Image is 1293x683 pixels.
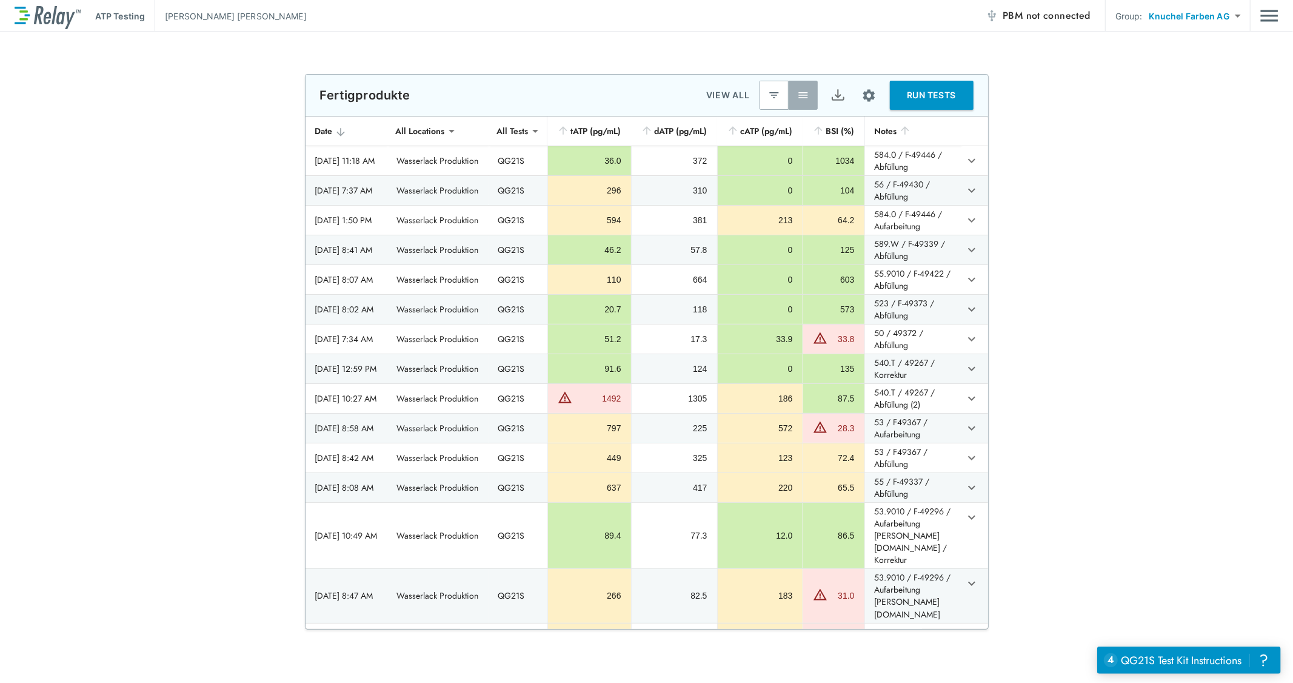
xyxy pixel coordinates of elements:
img: View All [797,89,809,101]
div: 12.0 [727,530,793,542]
td: 584.0 / F-49446 / Aufarbeitung [864,206,961,235]
div: 637 [558,482,621,494]
td: QG21S [489,176,547,205]
img: Settings Icon [861,88,877,103]
div: 0 [727,363,793,375]
div: 213 [727,214,793,226]
td: 56 / F-49430 / Abfüllung [864,176,961,205]
div: 104 [813,184,855,197]
div: [DATE] 1:50 PM [315,214,378,226]
div: 77.3 [641,530,707,542]
div: 0 [727,303,793,315]
div: [DATE] 7:34 AM [315,333,378,345]
td: QG21S [489,624,547,653]
div: 20.7 [558,303,621,315]
td: Wasserlack Produktion [387,206,489,235]
div: 296 [558,184,621,197]
td: Wasserlack Produktion [387,473,489,502]
button: Main menu [1260,4,1278,27]
img: Export Icon [830,88,846,103]
button: expand row [961,628,982,648]
img: Warning [813,420,827,434]
td: 55.9010 / F-49422 / Abfüllung [864,265,961,294]
div: All Locations [387,119,453,143]
div: 123 [727,452,793,464]
div: 65.5 [813,482,855,494]
div: [DATE] 7:37 AM [315,184,378,197]
td: Wasserlack Produktion [387,384,489,413]
td: 53.9010 / F-49296 / Aufarbeitung [PERSON_NAME][DOMAIN_NAME] [864,569,961,622]
div: tATP (pg/mL) [557,124,621,138]
button: expand row [961,388,982,409]
div: 325 [641,452,707,464]
div: 125 [813,244,855,256]
button: expand row [961,418,982,439]
p: VIEW ALL [706,88,750,103]
td: QG21S [489,295,547,324]
div: 0 [727,274,793,286]
img: Drawer Icon [1260,4,1278,27]
div: 449 [558,452,621,464]
div: [DATE] 8:08 AM [315,482,378,494]
img: Offline Icon [986,10,998,22]
td: QG21S [489,473,547,502]
div: [DATE] 12:59 PM [315,363,378,375]
div: 572 [727,422,793,434]
div: 1492 [575,392,621,405]
td: QG21S [489,325,547,354]
button: RUN TESTS [890,81,974,110]
img: Warning [813,331,827,345]
div: 1034 [813,155,855,167]
span: not connected [1026,8,1091,22]
td: 523 / F-49373 / Abfüllung [864,295,961,324]
button: expand row [961,210,982,230]
button: PBM not connected [981,4,1095,28]
td: QG21S [489,354,547,383]
div: 0 [727,244,793,256]
td: 584.0 / F-49446 / Abfüllung [864,146,961,175]
div: [DATE] 10:49 AM [315,530,378,542]
td: Wasserlack Produktion [387,624,489,653]
td: QG21S [489,569,547,622]
button: expand row [961,448,982,468]
p: Fertigprodukte [320,88,410,103]
div: [DATE] 8:41 AM [315,244,378,256]
td: Wasserlack Produktion [387,443,489,473]
div: [DATE] 8:47 AM [315,590,378,602]
div: 186 [727,392,793,405]
div: 57.8 [641,244,707,256]
div: 86.5 [813,530,855,542]
div: 310 [641,184,707,197]
div: 87.5 [813,392,855,405]
div: 31.0 [830,590,855,602]
td: QG21S [489,384,547,413]
div: 372 [641,155,707,167]
div: 381 [641,214,707,226]
p: ATP Testing [95,10,145,22]
td: 53.9010 / F-49296 / Aufarbeitung [PERSON_NAME][DOMAIN_NAME] / Korrektur [864,503,961,568]
div: 1305 [641,392,707,405]
div: 124 [641,363,707,375]
td: Wasserlack Produktion [387,265,489,294]
td: Wasserlack Produktion [387,569,489,622]
button: expand row [961,269,982,290]
td: Wasserlack Produktion [387,325,489,354]
img: Latest [768,89,780,101]
div: 28.3 [830,422,855,434]
td: 589.W / F-49339 / Abfüllung [864,235,961,264]
button: expand row [961,240,982,260]
span: PBM [1003,7,1091,24]
div: 0 [727,184,793,197]
div: 64.2 [813,214,855,226]
td: 540.T / 49267 / Korrektur [864,354,961,383]
div: 91.6 [558,363,621,375]
td: 55 / F-49337 / Abfüllung [864,473,961,502]
div: 573 [813,303,855,315]
div: cATP (pg/mL) [727,124,793,138]
td: Wasserlack Produktion [387,503,489,568]
div: 664 [641,274,707,286]
button: expand row [961,507,982,528]
td: QG21S [489,265,547,294]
